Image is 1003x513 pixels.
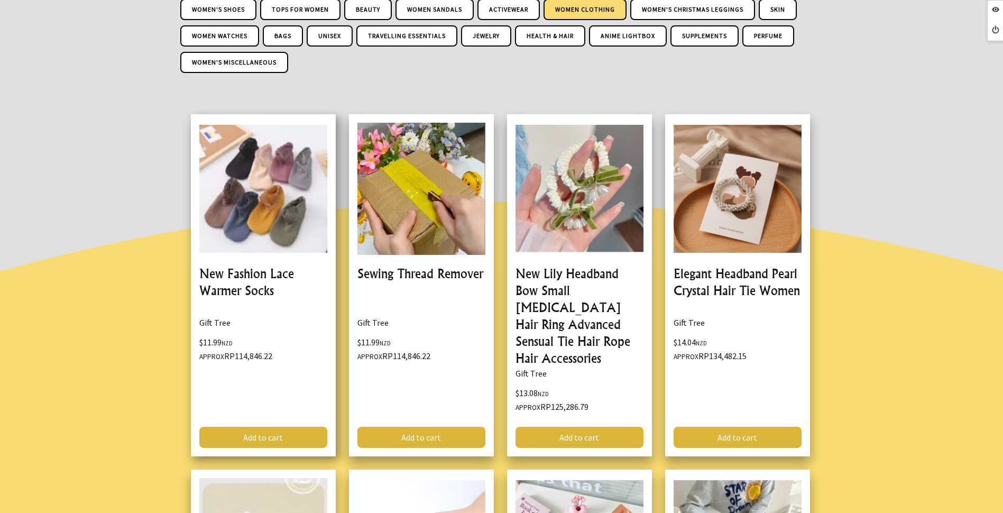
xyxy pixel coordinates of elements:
[670,25,739,47] a: Supplements
[356,25,457,47] a: Travelling Essentials
[674,427,802,448] a: Add to cart
[199,427,327,448] a: Add to cart
[589,25,667,47] a: Anime Lightbox
[742,25,794,47] a: Perfume
[307,25,353,47] a: UniSex
[515,25,585,47] a: Health & Hair
[516,427,643,448] a: Add to cart
[263,25,303,47] a: Bags
[461,25,511,47] a: Jewelry
[357,427,485,448] a: Add to cart
[180,52,288,73] a: Women's Miscellaneous
[180,25,259,47] a: Women Watches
